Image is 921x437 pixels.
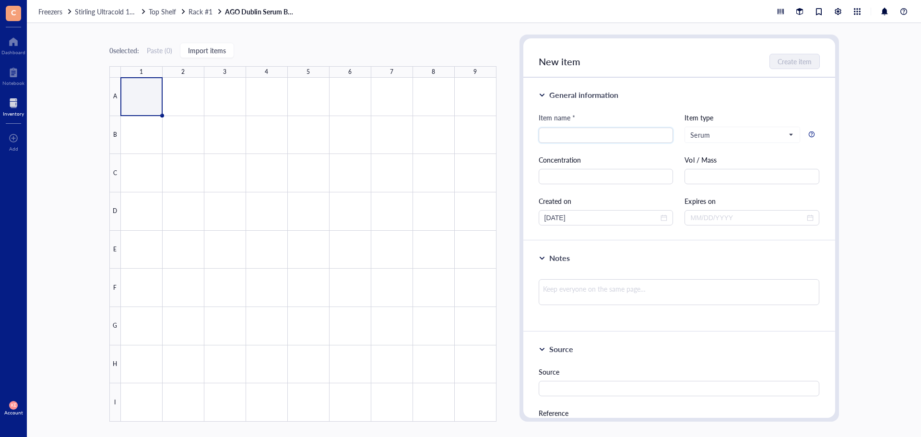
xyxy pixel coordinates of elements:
[265,66,268,78] div: 4
[181,66,185,78] div: 2
[109,78,121,116] div: A
[539,196,673,206] div: Created on
[109,383,121,422] div: I
[109,231,121,269] div: E
[690,213,805,223] input: MM/DD/YYYY
[1,34,25,55] a: Dashboard
[180,43,234,58] button: Import items
[685,154,819,165] div: Vol / Mass
[1,49,25,55] div: Dashboard
[147,43,172,58] button: Paste (0)
[2,65,24,86] a: Notebook
[109,154,121,192] div: C
[75,7,146,16] span: Stirling Ultracold 105UE
[3,95,24,117] a: Inventory
[223,66,226,78] div: 3
[307,66,310,78] div: 5
[539,408,820,418] div: Reference
[9,146,18,152] div: Add
[3,111,24,117] div: Inventory
[432,66,435,78] div: 8
[109,269,121,307] div: F
[549,343,573,355] div: Source
[348,66,352,78] div: 6
[769,54,820,69] button: Create item
[685,112,819,123] div: Item type
[539,55,580,68] span: New item
[189,7,213,16] span: Rack #1
[109,307,121,345] div: G
[539,154,673,165] div: Concentration
[149,7,176,16] span: Top Shelf
[690,130,792,139] span: Serum
[473,66,477,78] div: 9
[188,47,226,54] span: Import items
[11,403,16,408] span: KE
[109,192,121,231] div: D
[11,6,16,18] span: C
[4,410,23,415] div: Account
[225,7,297,16] a: AGO Dublin Serum Box #3
[38,7,62,16] span: Freezers
[75,7,147,16] a: Stirling Ultracold 105UE
[544,213,659,223] input: MM/DD/YYYY
[109,345,121,384] div: H
[539,112,575,123] div: Item name
[539,366,820,377] div: Source
[109,116,121,154] div: B
[390,66,393,78] div: 7
[38,7,73,16] a: Freezers
[140,66,143,78] div: 1
[109,45,139,56] div: 0 selected:
[149,7,223,16] a: Top ShelfRack #1
[685,196,819,206] div: Expires on
[549,89,618,101] div: General information
[2,80,24,86] div: Notebook
[549,252,570,264] div: Notes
